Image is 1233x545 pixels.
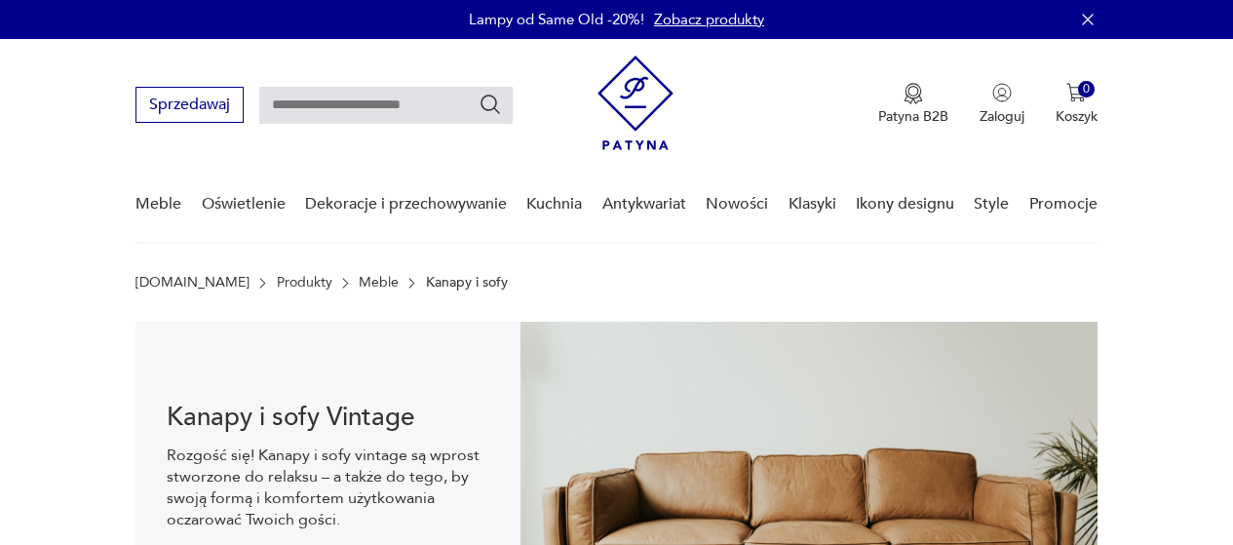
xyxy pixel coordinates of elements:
[359,275,399,291] a: Meble
[426,275,508,291] p: Kanapy i sofy
[167,445,489,530] p: Rozgość się! Kanapy i sofy vintage są wprost stworzone do relaksu – a także do tego, by swoją for...
[992,83,1012,102] img: Ikonka użytkownika
[856,167,954,242] a: Ikony designu
[878,83,948,126] button: Patyna B2B
[980,107,1024,126] p: Zaloguj
[135,275,250,291] a: [DOMAIN_NAME]
[602,167,686,242] a: Antykwariat
[1029,167,1098,242] a: Promocje
[974,167,1009,242] a: Style
[1056,107,1098,126] p: Koszyk
[980,83,1024,126] button: Zaloguj
[597,56,674,150] img: Patyna - sklep z meblami i dekoracjami vintage
[1078,81,1095,97] div: 0
[305,167,507,242] a: Dekoracje i przechowywanie
[654,10,764,29] a: Zobacz produkty
[469,10,644,29] p: Lampy od Same Old -20%!
[1066,83,1086,102] img: Ikona koszyka
[1056,83,1098,126] button: 0Koszyk
[135,87,244,123] button: Sprzedawaj
[135,167,181,242] a: Meble
[135,99,244,113] a: Sprzedawaj
[277,275,332,291] a: Produkty
[878,83,948,126] a: Ikona medaluPatyna B2B
[479,93,502,116] button: Szukaj
[202,167,286,242] a: Oświetlenie
[904,83,923,104] img: Ikona medalu
[706,167,768,242] a: Nowości
[878,107,948,126] p: Patyna B2B
[526,167,582,242] a: Kuchnia
[789,167,836,242] a: Klasyki
[167,406,489,429] h1: Kanapy i sofy Vintage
